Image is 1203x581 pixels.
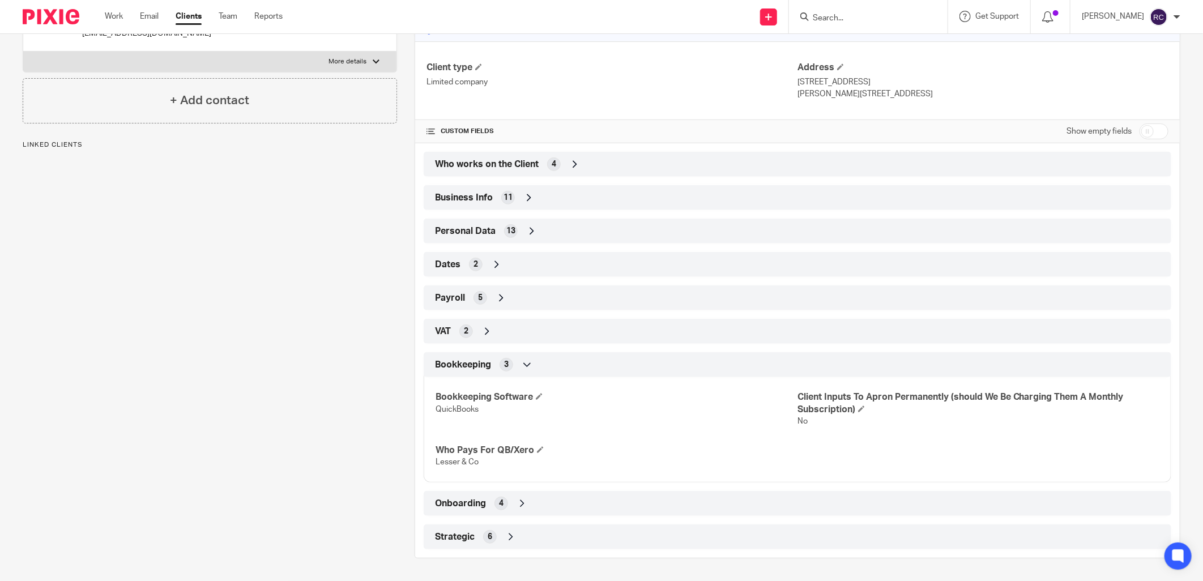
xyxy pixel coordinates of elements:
h4: + Add contact [170,92,249,109]
h4: Client type [426,62,797,74]
label: Show empty fields [1067,126,1132,137]
a: Reports [254,11,283,22]
span: No [797,417,808,425]
span: Who works on the Client [435,159,539,170]
span: Get Support [975,12,1019,20]
input: Search [812,14,914,24]
span: 6 [488,531,492,542]
a: Clients [176,11,202,22]
h4: Who Pays For QB/Xero [436,445,797,456]
p: Limited company [426,76,797,88]
a: Work [105,11,123,22]
span: 11 [504,192,513,203]
a: Team [219,11,237,22]
span: 2 [464,326,468,337]
span: Onboarding [435,498,486,510]
a: Email [140,11,159,22]
span: 4 [499,498,504,509]
span: Business Info [435,192,493,204]
h4: Bookkeeping Software [436,391,797,403]
span: 5 [478,292,483,304]
p: Linked clients [23,140,397,149]
span: 2 [473,259,478,270]
span: Lesser & Co [436,458,479,466]
span: Payroll [435,292,465,304]
p: More details [329,57,367,66]
span: QuickBooks [436,405,479,413]
h4: CUSTOM FIELDS [426,127,797,136]
span: Dates [435,259,460,271]
h4: Client Inputs To Apron Permanently (should We Be Charging Them A Monthly Subscription) [797,391,1159,416]
span: 13 [506,225,515,237]
span: VAT [435,326,451,338]
span: 4 [552,159,556,170]
img: svg%3E [1150,8,1168,26]
span: Strategic [435,531,475,543]
p: [STREET_ADDRESS] [797,76,1168,88]
img: Pixie [23,9,79,24]
span: Personal Data [435,225,496,237]
h4: Address [797,62,1168,74]
p: [PERSON_NAME][STREET_ADDRESS] [797,88,1168,100]
span: 3 [504,359,509,370]
span: Bookkeeping [435,359,491,371]
p: [PERSON_NAME] [1082,11,1144,22]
